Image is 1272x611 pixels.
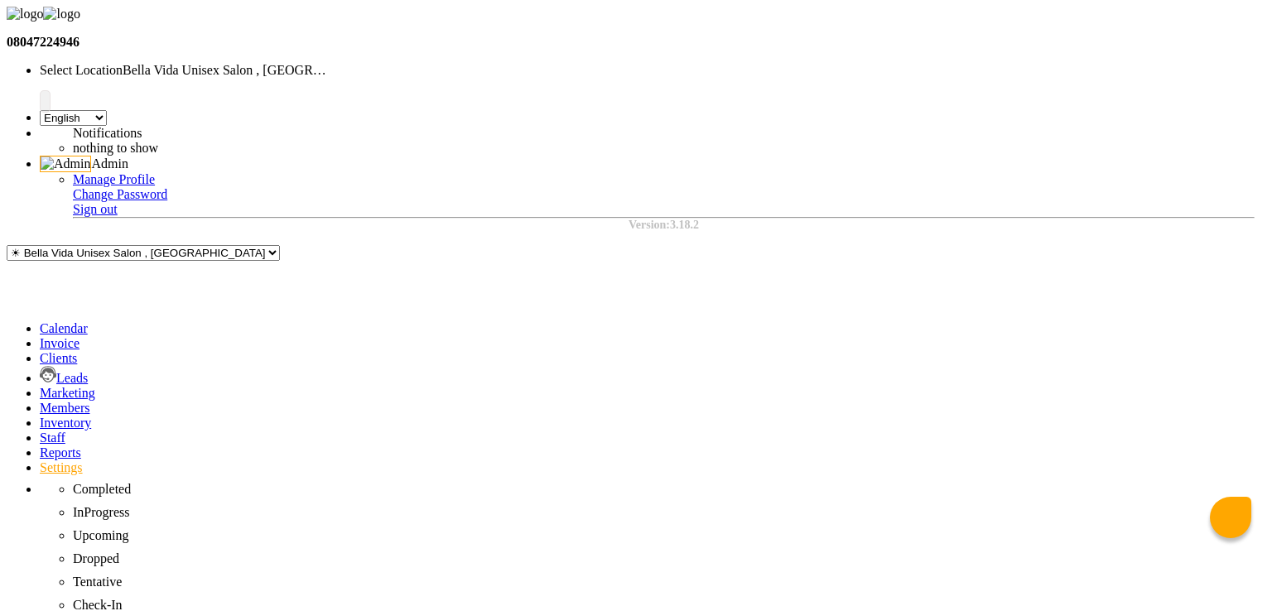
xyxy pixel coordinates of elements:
a: Manage Profile [73,172,155,186]
span: Members [40,401,89,415]
span: Invoice [40,336,79,350]
span: Calendar [40,321,88,335]
b: 08047224946 [7,35,79,49]
span: Leads [56,371,88,385]
span: Reports [40,445,81,459]
li: nothing to show [73,141,487,156]
a: Change Password [73,187,167,201]
span: Settings [40,460,83,474]
span: Marketing [40,386,95,400]
img: Admin [40,156,91,172]
span: Inventory [40,416,91,430]
span: Staff [40,431,65,445]
span: Dropped [73,551,119,565]
span: Tentative [73,575,122,589]
div: Notifications [73,126,487,141]
span: Completed [73,482,131,496]
div: Version:3.18.2 [73,219,1255,232]
a: Sign out [73,202,118,216]
img: logo [43,7,79,22]
span: Clients [40,351,77,365]
span: Admin [91,156,128,171]
img: logo [7,7,43,22]
span: InProgress [73,505,129,519]
span: Upcoming [73,528,129,542]
iframe: chat widget [1202,545,1255,594]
